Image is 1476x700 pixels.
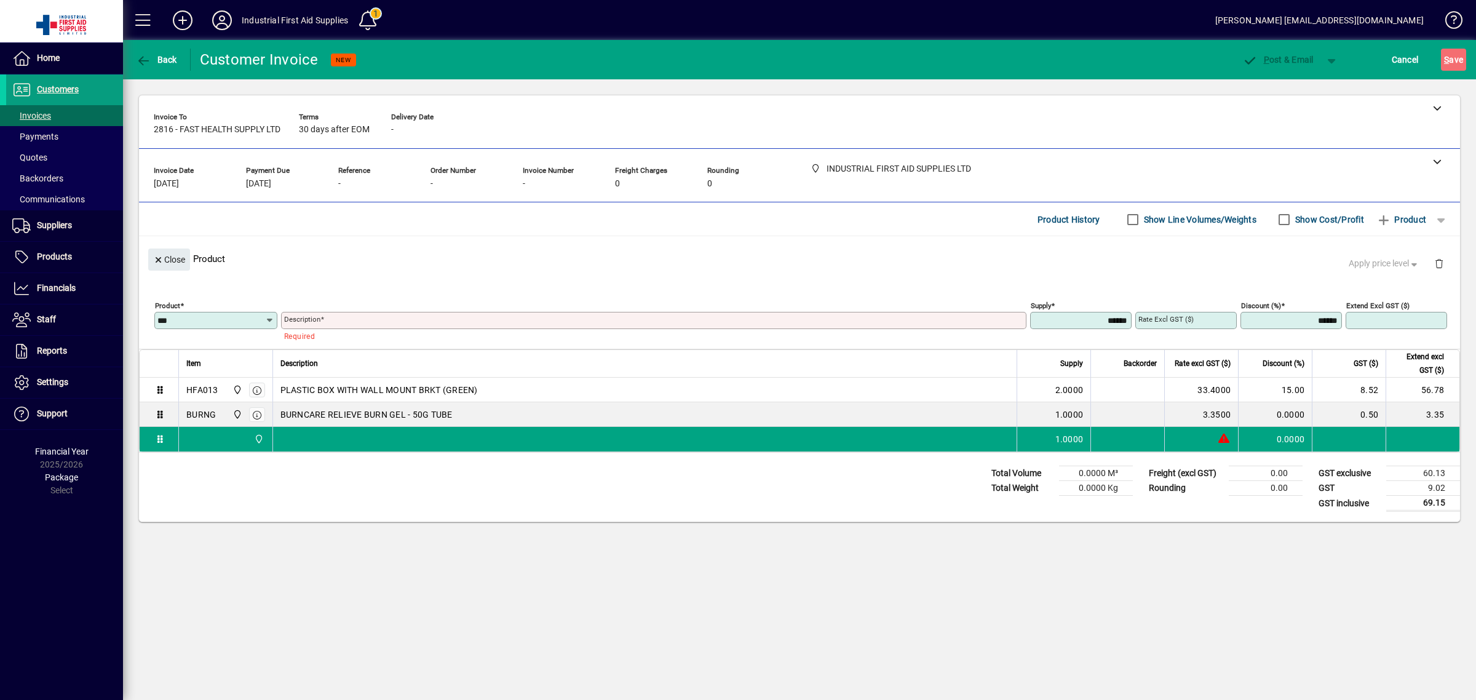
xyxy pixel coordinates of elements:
[37,408,68,418] span: Support
[284,315,320,324] mat-label: Description
[229,408,244,421] span: INDUSTRIAL FIRST AID SUPPLIES LTD
[1436,2,1461,42] a: Knowledge Base
[37,84,79,94] span: Customers
[707,179,712,189] span: 0
[6,126,123,147] a: Payments
[338,179,341,189] span: -
[1293,213,1364,226] label: Show Cost/Profit
[6,273,123,304] a: Financials
[242,10,348,30] div: Industrial First Aid Supplies
[1033,209,1105,231] button: Product History
[6,210,123,241] a: Suppliers
[37,346,67,356] span: Reports
[985,466,1059,481] td: Total Volume
[1241,301,1281,310] mat-label: Discount (%)
[1386,481,1460,496] td: 9.02
[1386,466,1460,481] td: 60.13
[1444,50,1463,70] span: ave
[164,346,183,356] em: DSW
[202,9,242,31] button: Profile
[12,153,47,162] span: Quotes
[6,367,123,398] a: Settings
[12,173,63,183] span: Backorders
[1236,49,1320,71] button: Post & Email
[985,481,1059,496] td: Total Weight
[154,179,179,189] span: [DATE]
[155,301,180,310] mat-label: Product
[154,125,280,135] span: 2816 - FAST HEALTH SUPPLY LTD
[229,383,244,397] span: INDUSTRIAL FIRST AID SUPPLIES LTD
[1143,466,1229,481] td: Freight (excl GST)
[1059,466,1133,481] td: 0.0000 M³
[1172,408,1231,421] div: 3.3500
[1229,466,1303,481] td: 0.00
[1389,49,1422,71] button: Cancel
[6,189,123,210] a: Communications
[179,359,274,368] span: 1 - Dressings - Bamford
[186,408,216,421] div: BURNG
[35,447,89,456] span: Financial Year
[280,384,478,396] span: PLASTIC BOX WITH WALL MOUNT BRKT (GREEN)
[164,344,403,357] div: - GREEN CROSS FABRIC DRESSING STRIP 7.5CM X 1M
[280,408,453,421] span: BURNCARE RELIEVE BURN GEL - 50G TUBE
[1386,402,1459,427] td: 3.35
[186,384,218,396] div: HFA013
[1263,357,1304,370] span: Discount (%)
[37,283,76,293] span: Financials
[1344,253,1425,275] button: Apply price level
[1215,10,1424,30] div: [PERSON_NAME] [EMAIL_ADDRESS][DOMAIN_NAME]
[1060,357,1083,370] span: Supply
[6,242,123,272] a: Products
[1055,408,1084,421] span: 1.0000
[163,9,202,31] button: Add
[6,304,123,335] a: Staff
[299,125,370,135] span: 30 days after EOM
[284,329,1017,342] mat-error: Required
[133,49,180,71] button: Back
[136,55,177,65] span: Back
[1354,357,1378,370] span: GST ($)
[1138,315,1194,324] mat-label: Rate excl GST ($)
[12,194,85,204] span: Communications
[153,250,185,270] span: Close
[1238,427,1312,451] td: 0.0000
[1394,350,1444,377] span: Extend excl GST ($)
[1038,210,1100,229] span: Product History
[430,179,433,189] span: -
[1424,249,1454,278] button: Delete
[37,53,60,63] span: Home
[1264,55,1269,65] span: P
[1229,481,1303,496] td: 0.00
[1386,496,1460,511] td: 69.15
[12,132,58,141] span: Payments
[1238,378,1312,402] td: 15.00
[1242,55,1314,65] span: ost & Email
[1312,378,1386,402] td: 8.52
[615,179,620,189] span: 0
[200,50,319,70] div: Customer Invoice
[251,432,265,446] span: INDUSTRIAL FIRST AID SUPPLIES LTD
[12,111,51,121] span: Invoices
[1346,301,1410,310] mat-label: Extend excl GST ($)
[37,314,56,324] span: Staff
[523,179,525,189] span: -
[45,472,78,482] span: Package
[336,56,351,64] span: NEW
[1424,258,1454,269] app-page-header-button: Delete
[1312,402,1386,427] td: 0.50
[1143,481,1229,496] td: Rounding
[37,377,68,387] span: Settings
[1175,357,1231,370] span: Rate excl GST ($)
[1141,213,1256,226] label: Show Line Volumes/Weights
[123,49,191,71] app-page-header-button: Back
[1055,433,1084,445] span: 1.0000
[6,399,123,429] a: Support
[6,336,123,367] a: Reports
[1055,384,1084,396] span: 2.0000
[145,253,193,264] app-page-header-button: Close
[1444,55,1449,65] span: S
[1312,496,1386,511] td: GST inclusive
[1392,50,1419,70] span: Cancel
[6,147,123,168] a: Quotes
[1031,301,1051,310] mat-label: Supply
